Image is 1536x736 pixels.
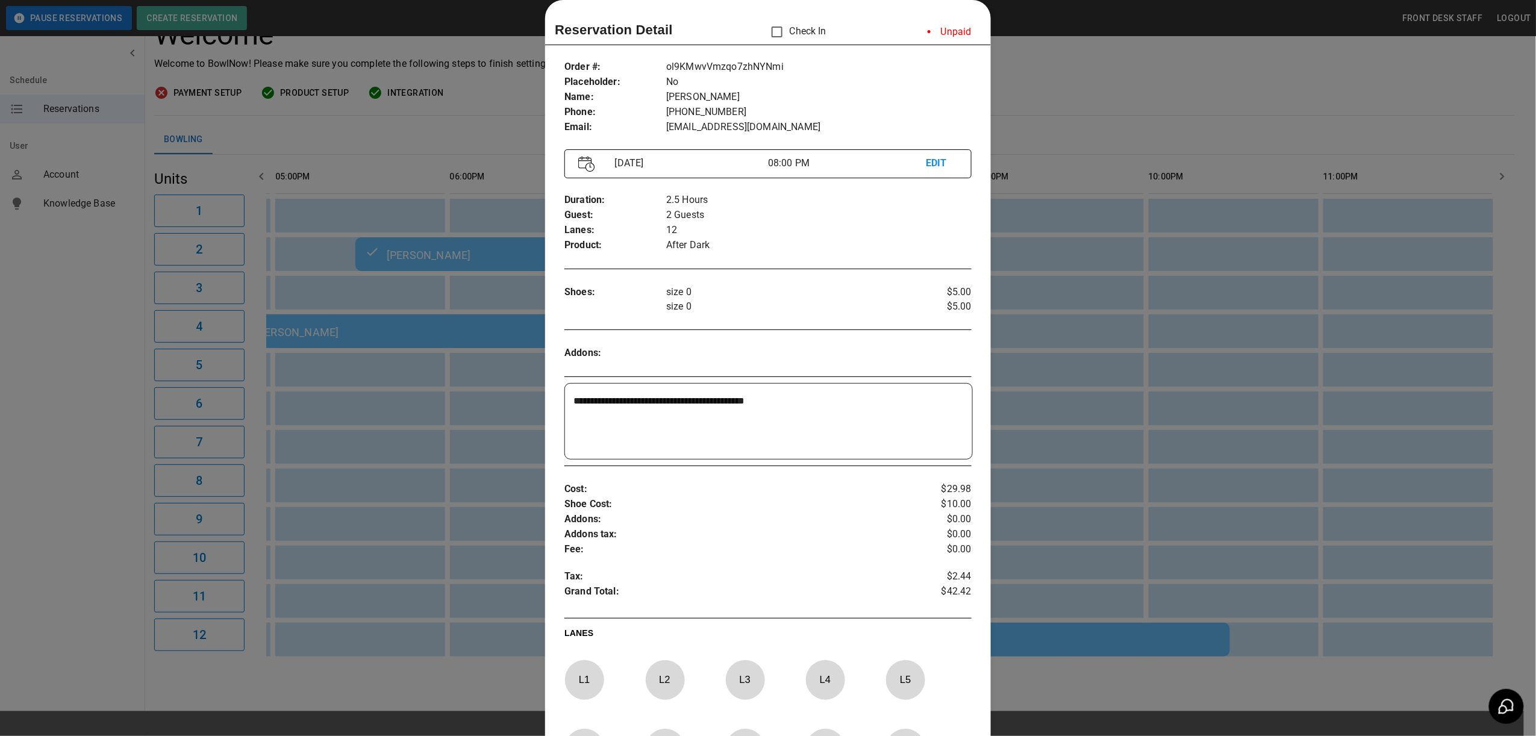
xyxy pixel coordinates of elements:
p: [PERSON_NAME] [666,90,972,105]
p: Check In [764,19,826,45]
p: Addons tax : [564,527,904,542]
p: L 3 [725,666,765,694]
p: Addons : [564,346,666,361]
p: Name : [564,90,666,105]
p: Shoe Cost : [564,497,904,512]
p: Fee : [564,542,904,557]
p: Reservation Detail [555,20,673,40]
p: [DATE] [610,156,768,170]
p: $0.00 [904,542,972,557]
p: Guest : [564,208,666,223]
p: $5.00 [904,299,972,314]
p: [PHONE_NUMBER] [666,105,972,120]
p: 08:00 PM [768,156,926,170]
p: L 5 [885,666,925,694]
p: Order # : [564,60,666,75]
p: L 2 [645,666,685,694]
p: $29.98 [904,482,972,497]
p: 2 Guests [666,208,972,223]
p: $5.00 [904,285,972,299]
p: 2.5 Hours [666,193,972,208]
p: Shoes : [564,285,666,300]
p: Placeholder : [564,75,666,90]
p: Tax : [564,569,904,584]
p: size 0 [666,285,904,299]
p: EDIT [926,156,957,171]
p: Grand Total : [564,584,904,602]
p: L 4 [805,666,845,694]
p: $0.00 [904,512,972,527]
p: L 1 [564,666,604,694]
p: $0.00 [904,527,972,542]
p: No [666,75,972,90]
p: $2.44 [904,569,972,584]
p: Lanes : [564,223,666,238]
p: Duration : [564,193,666,208]
p: LANES [564,627,972,644]
p: size 0 [666,299,904,314]
p: Product : [564,238,666,253]
p: After Dark [666,238,972,253]
p: Addons : [564,512,904,527]
p: $10.00 [904,497,972,512]
p: 12 [666,223,972,238]
p: ol9KMwvVmzqo7zhNYNmi [666,60,972,75]
img: Vector [578,156,595,172]
p: $42.42 [904,584,972,602]
p: Phone : [564,105,666,120]
p: Cost : [564,482,904,497]
p: Email : [564,120,666,135]
li: Unpaid [918,20,981,44]
p: [EMAIL_ADDRESS][DOMAIN_NAME] [666,120,972,135]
